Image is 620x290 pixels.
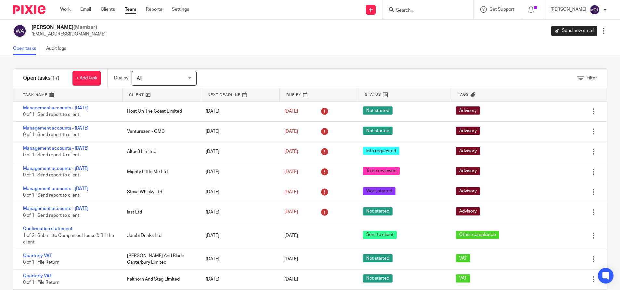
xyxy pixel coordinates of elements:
[23,206,88,211] a: Management accounts - [DATE]
[284,277,298,282] span: [DATE]
[395,8,454,14] input: Search
[589,5,600,15] img: svg%3E
[32,31,106,37] p: [EMAIL_ADDRESS][DOMAIN_NAME]
[284,233,298,238] span: [DATE]
[456,187,480,195] span: Advisory
[199,253,278,266] div: [DATE]
[456,231,499,239] span: Other compliance
[137,76,142,81] span: All
[121,186,199,199] div: Stave Whisky Ltd
[23,227,72,231] a: Confirmation statement
[23,173,79,177] span: 0 of 1 · Send report to client
[23,186,88,191] a: Management accounts - [DATE]
[456,106,480,115] span: Advisory
[121,273,199,286] div: Faithorn And Stag Limited
[489,7,514,12] span: Get Support
[363,167,400,175] span: To be reviewed
[23,233,114,245] span: 1 of 2 · Submit to Companies House & Bill the client
[23,254,52,258] a: Quarterly VAT
[121,145,199,158] div: Altus3 Limited
[101,6,115,13] a: Clients
[23,75,59,82] h1: Open tasks
[284,210,298,214] span: [DATE]
[456,207,480,215] span: Advisory
[456,254,470,262] span: VAT
[199,145,278,158] div: [DATE]
[284,129,298,134] span: [DATE]
[73,25,97,30] span: (Member)
[199,125,278,138] div: [DATE]
[456,274,470,283] span: VAT
[199,206,278,219] div: [DATE]
[23,126,88,131] a: Management accounts - [DATE]
[199,229,278,242] div: [DATE]
[13,5,45,14] img: Pixie
[587,76,597,80] span: Filter
[121,206,199,219] div: Iast Ltd
[363,274,393,283] span: Not started
[23,166,88,171] a: Management accounts - [DATE]
[121,165,199,178] div: Mighty Little Me Ltd
[363,147,399,155] span: Info requested
[114,75,128,81] p: Due by
[458,92,469,97] span: Tags
[363,207,393,215] span: Not started
[121,249,199,269] div: [PERSON_NAME] And Blade Canterbury Limited
[199,165,278,178] div: [DATE]
[199,273,278,286] div: [DATE]
[363,127,393,135] span: Not started
[23,132,79,137] span: 0 of 1 · Send report to client
[13,24,27,38] img: svg%3E
[46,42,71,55] a: Audit logs
[550,6,586,13] p: [PERSON_NAME]
[284,109,298,114] span: [DATE]
[456,167,480,175] span: Advisory
[50,76,59,81] span: (17)
[23,106,88,110] a: Management accounts - [DATE]
[121,229,199,242] div: Jumbi Drinks Ltd
[284,149,298,154] span: [DATE]
[121,105,199,118] div: Host On The Coast Limited
[23,274,52,278] a: Quarterly VAT
[23,280,59,285] span: 0 of 1 · File Return
[199,105,278,118] div: [DATE]
[80,6,91,13] a: Email
[146,6,162,13] a: Reports
[284,190,298,194] span: [DATE]
[23,153,79,157] span: 0 of 1 · Send report to client
[23,193,79,198] span: 0 of 1 · Send report to client
[32,24,106,31] h2: [PERSON_NAME]
[199,186,278,199] div: [DATE]
[363,187,395,195] span: Work started
[363,231,397,239] span: Sent to client
[125,6,136,13] a: Team
[284,257,298,261] span: [DATE]
[23,260,59,265] span: 0 of 1 · File Return
[121,125,199,138] div: Venturezen - OMC
[60,6,71,13] a: Work
[72,71,101,86] a: + Add task
[365,92,381,97] span: Status
[456,127,480,135] span: Advisory
[284,170,298,174] span: [DATE]
[363,254,393,262] span: Not started
[13,42,41,55] a: Open tasks
[23,113,79,117] span: 0 of 1 · Send report to client
[551,26,597,36] a: Send new email
[456,147,480,155] span: Advisory
[172,6,189,13] a: Settings
[363,106,393,115] span: Not started
[23,213,79,218] span: 0 of 1 · Send report to client
[23,146,88,151] a: Management accounts - [DATE]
